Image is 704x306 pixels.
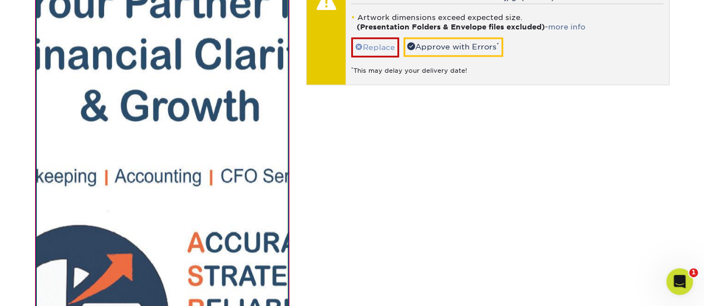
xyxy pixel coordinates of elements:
[548,23,585,31] a: more info
[357,23,545,31] strong: (Presentation Folders & Envelope files excluded)
[666,268,693,295] iframe: Intercom live chat
[403,37,503,56] a: Approve with Errors*
[351,13,663,32] li: Artwork dimensions exceed expected size. -
[351,37,399,57] a: Replace
[351,57,663,76] div: This may delay your delivery date!
[689,268,698,277] span: 1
